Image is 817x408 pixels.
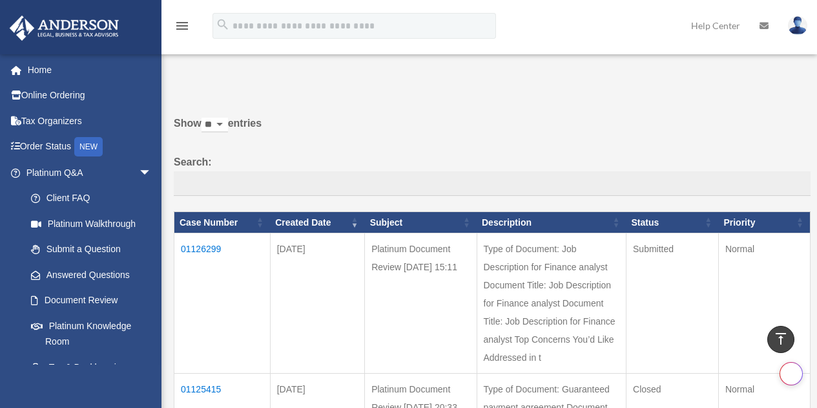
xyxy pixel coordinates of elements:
th: Case Number: activate to sort column ascending [174,211,271,233]
a: vertical_align_top [767,326,794,353]
th: Status: activate to sort column ascending [626,211,719,233]
a: Tax & Bookkeeping Packages [18,354,165,396]
a: Answered Questions [18,262,158,288]
th: Description: activate to sort column ascending [477,211,626,233]
a: Platinum Q&Aarrow_drop_down [9,160,165,186]
td: Submitted [626,233,719,374]
a: Platinum Walkthrough [18,211,165,237]
th: Subject: activate to sort column ascending [365,211,477,233]
a: Client FAQ [18,186,165,211]
td: Normal [718,233,810,374]
td: [DATE] [270,233,364,374]
label: Search: [174,153,811,196]
i: search [216,17,230,32]
th: Created Date: activate to sort column ascending [270,211,364,233]
div: NEW [74,137,103,156]
select: Showentries [202,118,228,133]
a: Tax Organizers [9,108,171,134]
a: Online Ordering [9,83,171,109]
a: menu [174,23,190,34]
a: Document Review [18,288,165,314]
a: Platinum Knowledge Room [18,313,165,354]
td: Platinum Document Review [DATE] 15:11 [365,233,477,374]
label: Show entries [174,114,811,145]
img: Anderson Advisors Platinum Portal [6,16,123,41]
a: Home [9,57,171,83]
input: Search: [174,171,811,196]
span: arrow_drop_down [139,160,165,186]
td: Type of Document: Job Description for Finance analyst Document Title: Job Description for Finance... [477,233,626,374]
img: User Pic [788,16,807,35]
a: Submit a Question [18,237,165,263]
td: 01126299 [174,233,271,374]
i: menu [174,18,190,34]
i: vertical_align_top [773,331,789,347]
a: Order StatusNEW [9,134,171,160]
th: Priority: activate to sort column ascending [718,211,810,233]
